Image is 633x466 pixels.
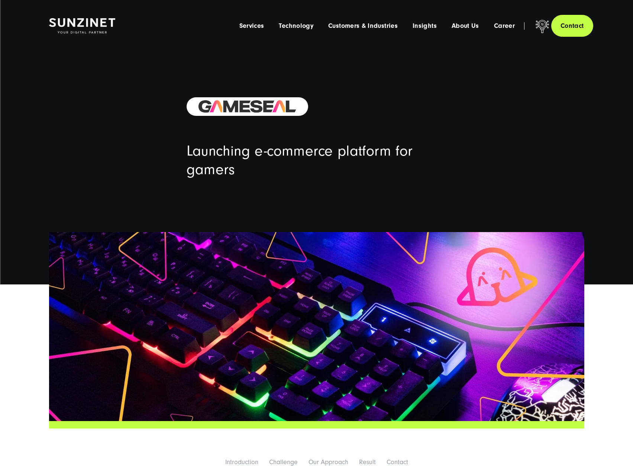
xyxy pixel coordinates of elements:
[198,100,296,113] img: gameseal logo
[494,22,515,30] a: Career
[225,458,258,466] a: Introduction
[359,458,376,466] a: Result
[413,22,437,30] a: Insights
[239,22,264,30] a: Services
[49,232,584,428] img: Gameseal_Image_B
[187,142,447,179] h1: Launching e-commerce platform for gamers
[328,22,398,30] a: Customers & Industries
[279,22,313,30] a: Technology
[49,18,115,34] img: SUNZINET Full Service Digital Agentur
[309,458,348,466] a: Our Approach
[551,15,593,37] a: Contact
[269,458,298,466] a: Challenge
[387,458,408,466] a: Contact
[452,22,479,30] a: About Us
